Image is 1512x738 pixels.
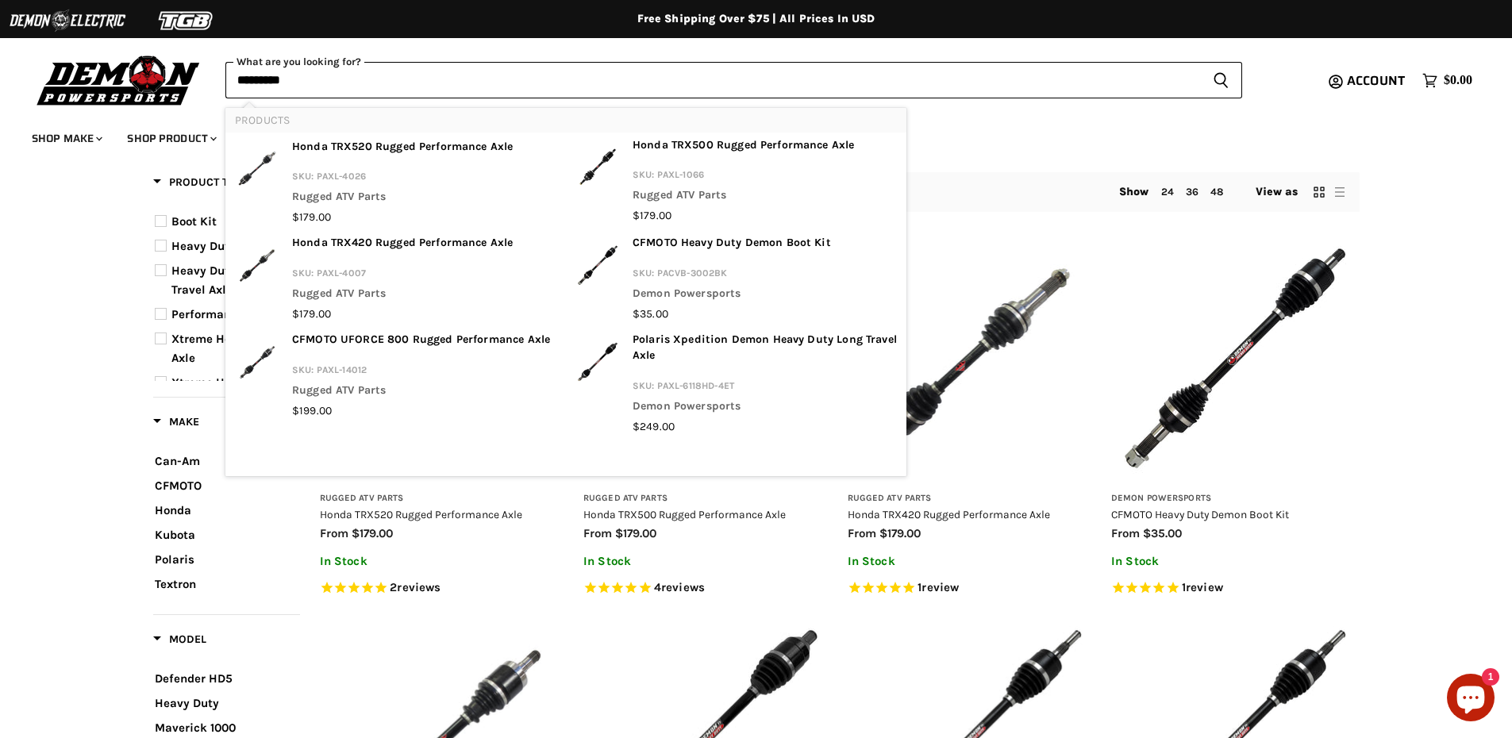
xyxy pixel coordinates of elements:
span: $179.00 [352,526,393,540]
span: $249.00 [633,420,675,433]
span: Account [1347,71,1405,90]
a: Shop Make [20,122,112,155]
p: SKU: PAXL-6118HD-4ET [633,378,897,398]
p: In Stock [848,555,1096,568]
a: CFMOTO UFORCE 800 Rugged Performance Axle CFMOTO UFORCE 800 Rugged Performance Axle SKU: PAXL-140... [235,332,556,419]
span: $179.00 [292,210,331,224]
span: from [583,526,612,540]
span: View as [1256,186,1298,198]
div: View All [235,464,897,498]
div: Products [225,108,906,458]
span: Kubota [155,528,195,542]
span: $179.00 [633,209,671,222]
li: Products [225,108,906,133]
p: In Stock [320,555,568,568]
img: Demon Electric Logo 2 [8,6,127,36]
h3: Rugged ATV Parts [583,493,832,505]
span: Show [1119,185,1149,198]
a: Honda TRX420 Rugged Performance Axle Honda TRX420 Rugged Performance Axle SKU: PAXL-4007 Rugged A... [235,235,556,322]
span: $179.00 [615,526,656,540]
img: CFMOTO Heavy Duty Demon Boot Kit [575,235,620,294]
li: products: Honda TRX420 Rugged Performance Axle [225,230,566,327]
span: Defender HD5 [155,671,233,686]
a: Shop Product [115,122,226,155]
p: SKU: PAXL-4007 [292,265,513,286]
p: In Stock [1111,555,1360,568]
span: review [921,581,959,595]
p: Polaris Xpedition Demon Heavy Duty Long Travel Axle [633,332,897,368]
span: Maverick 1000 [155,721,236,735]
a: CFMOTO Heavy Duty Demon Boot Kit CFMOTO Heavy Duty Demon Boot Kit SKU: PACVB-3002BK Demon Powersp... [575,235,897,322]
img: Polaris Xpedition Demon Heavy Duty Long Travel Axle [575,332,620,390]
button: list view [1332,184,1348,200]
button: Filter by Make [153,414,199,434]
p: Rugged ATV Parts [633,187,854,208]
span: Rated 5.0 out of 5 stars 1 reviews [848,580,1096,597]
span: $35.00 [1143,526,1182,540]
p: SKU: PAXL-1066 [633,167,854,187]
a: Honda TRX520 Rugged Performance Axle [320,508,522,521]
img: TGB Logo 2 [127,6,246,36]
p: SKU: PAXL-4026 [292,168,513,189]
span: Model [153,632,206,646]
h3: Rugged ATV Parts [848,493,1096,505]
a: 24 [1161,186,1174,198]
img: Demon Powersports [32,52,206,108]
p: SKU: PACVB-3002BK [633,265,831,286]
span: $35.00 [633,307,668,321]
span: View all 18 products [506,473,626,489]
span: Heavy Duty Axle [171,239,263,253]
p: In Stock [583,555,832,568]
button: Search [1200,62,1242,98]
span: from [848,526,876,540]
a: Honda TRX500 Rugged Performance Axle Honda TRX500 Rugged Performance Axle SKU: PAXL-1066 Rugged A... [575,137,897,225]
p: Rugged ATV Parts [292,382,550,403]
a: Account [1340,74,1414,88]
span: 1 reviews [918,581,959,595]
span: Xtreme Heavy Duty Long Travel Axle [171,375,280,409]
span: $179.00 [879,526,921,540]
img: CFMOTO Heavy Duty Demon Boot Kit [1111,233,1360,481]
p: CFMOTO UFORCE 800 Rugged Performance Axle [292,332,550,352]
span: Rated 5.0 out of 5 stars 1 reviews [1111,580,1360,597]
span: Performance Axle [171,307,271,321]
span: Make [153,415,199,429]
span: reviews [397,581,441,595]
button: Filter by Product Type [153,175,247,194]
span: 1 reviews [1182,581,1223,595]
a: CFMOTO Heavy Duty Demon Boot Kit [1111,508,1289,521]
span: from [1111,526,1140,540]
li: products: CFMOTO Heavy Duty Demon Boot Kit [566,230,906,327]
span: Xtreme Heavy Duty Axle [171,332,280,365]
span: $0.00 [1444,73,1472,88]
span: review [1186,581,1223,595]
li: products: CFMOTO UFORCE 800 Rugged Performance Axle [225,327,566,424]
inbox-online-store-chat: Shopify online store chat [1442,674,1499,725]
li: products: Polaris Xpedition Demon Heavy Duty Long Travel Axle [566,327,906,441]
span: Rated 5.0 out of 5 stars 4 reviews [583,580,832,597]
p: CFMOTO Heavy Duty Demon Boot Kit [633,235,831,256]
span: $199.00 [292,404,332,417]
a: Honda TRX500 Rugged Performance Axle [583,508,786,521]
span: Textron [155,577,196,591]
a: Polaris Xpedition Demon Heavy Duty Long Travel Axle Polaris Xpedition Demon Heavy Duty Long Trave... [575,332,897,435]
a: 48 [1210,186,1223,198]
div: Free Shipping Over $75 | All Prices In USD [121,12,1391,26]
p: SKU: PAXL-14012 [292,362,550,382]
span: reviews [661,581,705,595]
span: Honda [155,503,191,517]
span: Rated 5.0 out of 5 stars 2 reviews [320,580,568,597]
p: Honda TRX420 Rugged Performance Axle [292,235,513,256]
p: Honda TRX520 Rugged Performance Axle [292,139,513,160]
img: Honda TRX500 Rugged Performance Axle [575,137,620,196]
img: Honda TRX420 Rugged Performance Axle [848,233,1096,481]
span: Polaris [155,552,194,567]
a: Honda TRX520 Rugged Performance Axle Honda TRX520 Rugged Performance Axle SKU: PAXL-4026 Rugged A... [235,139,556,226]
img: CFMOTO UFORCE 800 Rugged Performance Axle [235,332,279,390]
ul: Main menu [20,116,1468,155]
p: Rugged ATV Parts [292,189,513,209]
span: Boot Kit [171,214,217,229]
span: 2 reviews [390,581,441,595]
